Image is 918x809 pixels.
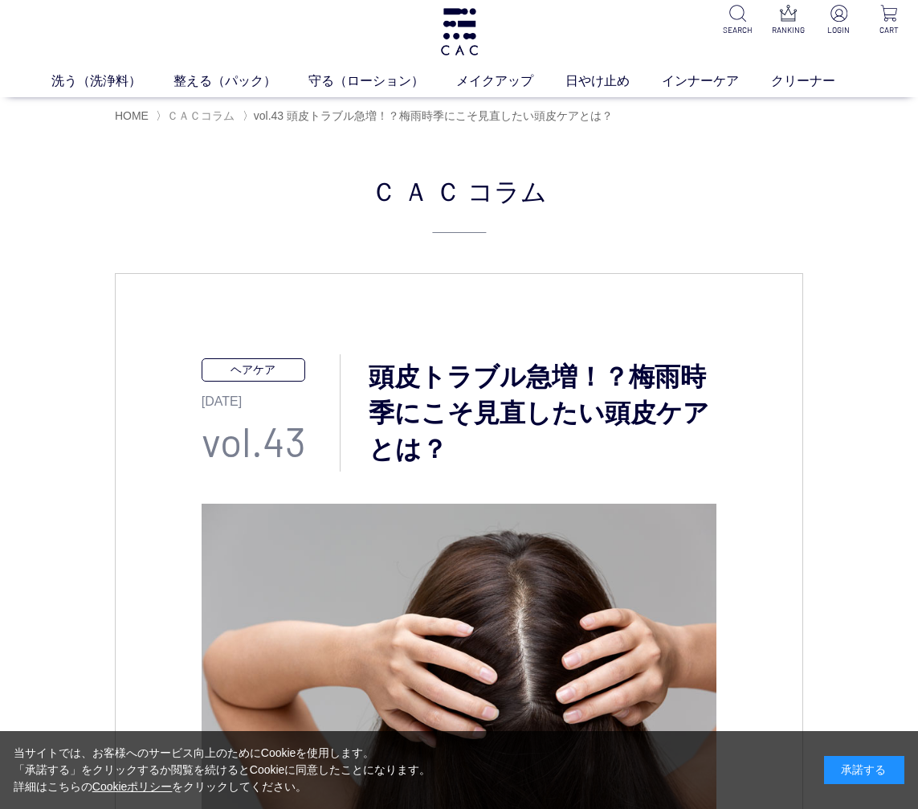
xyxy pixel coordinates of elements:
[156,108,239,124] li: 〉
[771,72,867,91] a: クリーナー
[772,24,804,36] p: RANKING
[14,745,431,795] div: 当サイトでは、お客様へのサービス向上のためにCookieを使用します。 「承諾する」をクリックするか閲覧を続けるとCookieに同意したことになります。 詳細はこちらの をクリックしてください。
[822,24,855,36] p: LOGIN
[202,382,340,411] p: [DATE]
[202,358,305,382] p: ヘアケア
[202,411,340,472] p: vol.43
[721,24,753,36] p: SEARCH
[115,171,803,233] h2: ＣＡＣ
[824,756,904,784] div: 承諾する
[456,72,565,91] a: メイクアップ
[662,72,771,91] a: インナーケア
[115,109,149,122] a: HOME
[51,72,173,91] a: 洗う（洗浄料）
[467,171,547,210] span: コラム
[565,72,662,91] a: 日やけ止め
[254,109,613,122] span: vol.43 頭皮トラブル急増！？梅雨時季にこそ見直したい頭皮ケアとは？
[167,109,235,122] a: ＣＡＣコラム
[243,108,617,124] li: 〉
[308,72,456,91] a: 守る（ローション）
[873,24,905,36] p: CART
[92,780,173,793] a: Cookieポリシー
[439,8,480,55] img: logo
[721,5,753,36] a: SEARCH
[873,5,905,36] a: CART
[341,359,716,467] h3: 頭皮トラブル急増！？梅雨時季にこそ見直したい頭皮ケアとは？
[173,72,308,91] a: 整える（パック）
[772,5,804,36] a: RANKING
[822,5,855,36] a: LOGIN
